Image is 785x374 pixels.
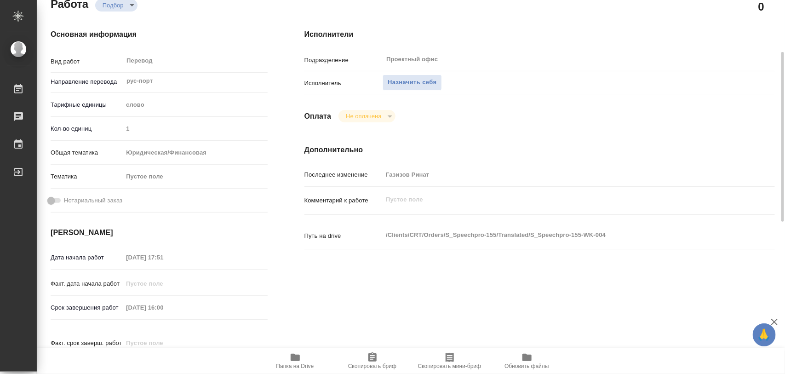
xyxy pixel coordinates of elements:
[123,97,267,113] div: слово
[123,301,203,314] input: Пустое поле
[348,363,396,369] span: Скопировать бриф
[51,227,268,238] h4: [PERSON_NAME]
[304,196,383,205] p: Комментарий к работе
[304,231,383,241] p: Путь на drive
[51,77,123,86] p: Направление перевода
[304,144,775,155] h4: Дополнительно
[126,172,256,181] div: Пустое поле
[51,253,123,262] p: Дата начала работ
[418,363,481,369] span: Скопировать мини-бриф
[123,277,203,290] input: Пустое поле
[51,339,123,348] p: Факт. срок заверш. работ
[304,79,383,88] p: Исполнитель
[257,348,334,374] button: Папка на Drive
[488,348,566,374] button: Обновить файлы
[64,196,122,205] span: Нотариальный заказ
[304,56,383,65] p: Подразделение
[100,1,126,9] button: Подбор
[51,100,123,109] p: Тарифные единицы
[334,348,411,374] button: Скопировать бриф
[383,227,735,243] textarea: /Clients/CRT/Orders/S_Speechpro-155/Translated/S_Speechpro-155-WK-004
[756,325,772,345] span: 🙏
[51,29,268,40] h4: Основная информация
[411,348,488,374] button: Скопировать мини-бриф
[123,169,267,184] div: Пустое поле
[304,29,775,40] h4: Исполнители
[51,124,123,133] p: Кол-во единиц
[753,323,776,346] button: 🙏
[51,303,123,312] p: Срок завершения работ
[123,122,267,135] input: Пустое поле
[388,77,436,88] span: Назначить себя
[123,145,267,161] div: Юридическая/Финансовая
[504,363,549,369] span: Обновить файлы
[276,363,314,369] span: Папка на Drive
[338,110,395,122] div: Подбор
[51,172,123,181] p: Тематика
[383,75,441,91] button: Назначить себя
[123,336,203,350] input: Пустое поле
[123,251,203,264] input: Пустое поле
[304,170,383,179] p: Последнее изменение
[51,57,123,66] p: Вид работ
[51,279,123,288] p: Факт. дата начала работ
[304,111,332,122] h4: Оплата
[51,148,123,157] p: Общая тематика
[383,168,735,181] input: Пустое поле
[343,112,384,120] button: Не оплачена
